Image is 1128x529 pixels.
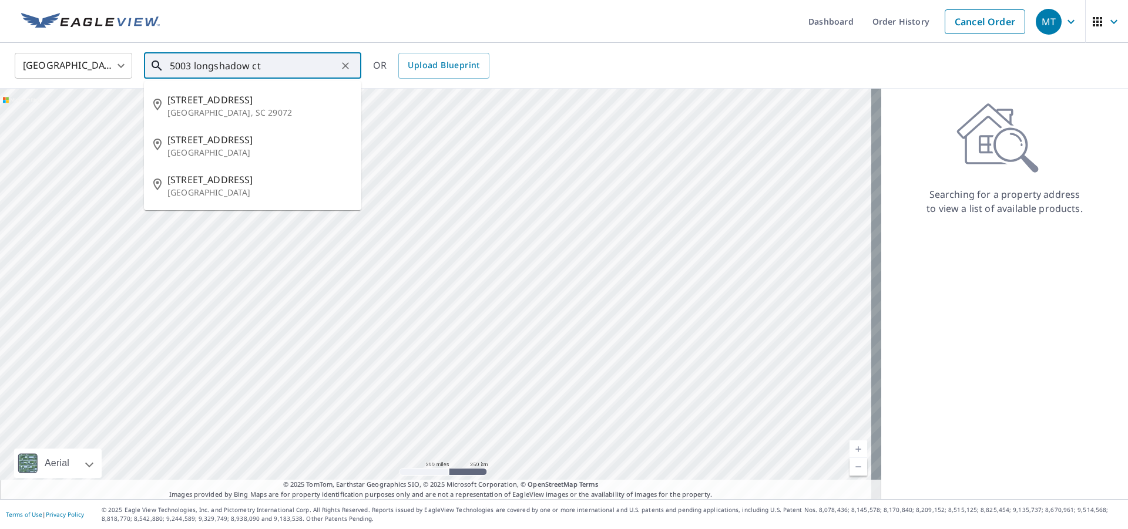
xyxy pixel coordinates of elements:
a: Current Level 5, Zoom In [850,440,867,458]
span: Upload Blueprint [408,58,479,73]
img: EV Logo [21,13,160,31]
div: Aerial [41,449,73,478]
a: Privacy Policy [46,510,84,518]
span: [STREET_ADDRESS] [167,173,352,187]
a: Current Level 5, Zoom Out [850,458,867,476]
div: OR [373,53,489,79]
a: Cancel Order [945,9,1025,34]
span: [STREET_ADDRESS] [167,133,352,147]
a: Terms [579,480,599,488]
div: [GEOGRAPHIC_DATA] [15,49,132,82]
a: OpenStreetMap [528,480,577,488]
button: Clear [337,58,354,74]
span: © 2025 TomTom, Earthstar Geographics SIO, © 2025 Microsoft Corporation, © [283,480,599,490]
p: [GEOGRAPHIC_DATA], SC 29072 [167,107,352,119]
a: Terms of Use [6,510,42,518]
input: Search by address or latitude-longitude [170,49,337,82]
p: [GEOGRAPHIC_DATA] [167,147,352,159]
p: © 2025 Eagle View Technologies, Inc. and Pictometry International Corp. All Rights Reserved. Repo... [102,506,1122,523]
div: MT [1036,9,1062,35]
span: [STREET_ADDRESS] [167,93,352,107]
p: [GEOGRAPHIC_DATA] [167,187,352,198]
p: | [6,511,84,518]
p: Searching for a property address to view a list of available products. [926,187,1083,215]
div: Aerial [14,449,102,478]
a: Upload Blueprint [398,53,489,79]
